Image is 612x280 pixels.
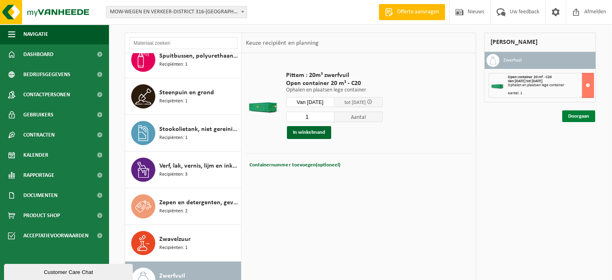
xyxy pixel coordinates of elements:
[23,105,54,125] span: Gebruikers
[159,134,188,142] span: Recipiënten: 1
[159,207,188,215] span: Recipiënten: 2
[125,151,241,188] button: Verf, lak, vernis, lijm en inkt, industrieel in kleinverpakking Recipiënten: 3
[334,112,383,122] span: Aantal
[125,115,241,151] button: Stookolietank, niet gereinigde Recipiënten: 1
[249,162,340,168] span: Containernummer toevoegen(optioneel)
[159,161,239,171] span: Verf, lak, vernis, lijm en inkt, industrieel in kleinverpakking
[395,8,441,16] span: Offerte aanvragen
[159,97,188,105] span: Recipiënten: 1
[106,6,247,18] span: MOW-WEGEN EN VERKEER-DISTRICT 316-PITTEM - PITTEM
[125,78,241,115] button: Steenpuin en grond Recipiënten: 1
[159,171,188,178] span: Recipiënten: 3
[23,165,54,185] span: Rapportage
[125,41,241,78] button: Spuitbussen, polyurethaan (PU) (vol) Recipiënten: 1
[23,64,70,85] span: Bedrijfsgegevens
[286,87,383,93] p: Ophalen en plaatsen lege container
[23,145,48,165] span: Kalender
[23,24,48,44] span: Navigatie
[23,205,60,226] span: Product Shop
[286,79,383,87] span: Open container 20 m³ - C20
[159,51,239,61] span: Spuitbussen, polyurethaan (PU) (vol)
[562,110,595,122] a: Doorgaan
[23,85,70,105] span: Contactpersonen
[242,33,322,53] div: Keuze recipiënt en planning
[129,37,237,49] input: Materiaal zoeken
[286,97,334,107] input: Selecteer datum
[379,4,445,20] a: Offerte aanvragen
[4,262,134,280] iframe: chat widget
[503,54,522,67] h3: Zwerfvuil
[159,61,188,68] span: Recipiënten: 1
[508,75,552,79] span: Open container 20 m³ - C20
[484,33,596,52] div: [PERSON_NAME]
[159,244,188,252] span: Recipiënten: 1
[23,185,58,205] span: Documenten
[508,83,593,87] div: Ophalen en plaatsen lege container
[249,160,341,171] button: Containernummer toevoegen(optioneel)
[23,226,89,246] span: Acceptatievoorwaarden
[159,198,239,207] span: Zepen en detergenten, gevaarlijk in kleinverpakking
[508,91,593,95] div: Aantal: 1
[508,79,542,83] strong: Van [DATE] tot [DATE]
[287,126,331,139] button: In winkelmand
[286,71,383,79] span: Pittem : 20m³ zwerfvuil
[125,188,241,225] button: Zepen en detergenten, gevaarlijk in kleinverpakking Recipiënten: 2
[23,125,55,145] span: Contracten
[23,44,54,64] span: Dashboard
[344,100,366,105] span: tot [DATE]
[159,88,214,97] span: Steenpuin en grond
[125,225,241,261] button: Zwavelzuur Recipiënten: 1
[159,124,239,134] span: Stookolietank, niet gereinigde
[159,234,191,244] span: Zwavelzuur
[107,6,247,18] span: MOW-WEGEN EN VERKEER-DISTRICT 316-PITTEM - PITTEM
